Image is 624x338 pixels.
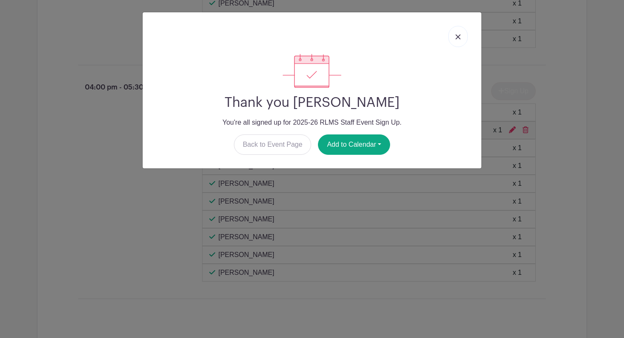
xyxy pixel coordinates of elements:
[234,134,312,155] a: Back to Event Page
[149,95,475,111] h2: Thank you [PERSON_NAME]
[149,117,475,128] p: You're all signed up for 2025-26 RLMS Staff Event Sign Up.
[283,54,341,88] img: signup_complete-c468d5dda3e2740ee63a24cb0ba0d3ce5d8a4ecd24259e683200fb1569d990c8.svg
[455,34,461,39] img: close_button-5f87c8562297e5c2d7936805f587ecaba9071eb48480494691a3f1689db116b3.svg
[318,134,390,155] button: Add to Calendar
